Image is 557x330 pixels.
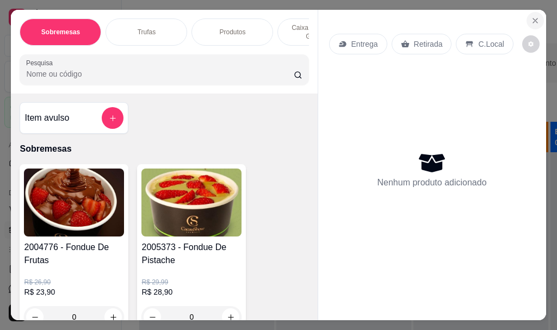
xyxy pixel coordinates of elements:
[26,69,294,79] input: Pesquisa
[138,28,156,36] p: Trufas
[287,23,350,41] p: Caixa de Bombom Gourmet
[141,287,242,297] p: R$ 28,90
[26,58,57,67] label: Pesquisa
[24,278,124,287] p: R$ 26,90
[24,111,69,124] h4: Item avulso
[414,39,443,49] p: Retirada
[141,169,242,236] img: product-image
[20,142,308,155] p: Sobremesas
[522,35,540,53] button: decrease-product-quantity
[527,12,544,29] button: Close
[24,169,124,236] img: product-image
[24,287,124,297] p: R$ 23,90
[141,278,242,287] p: R$ 29,99
[141,241,242,267] h4: 2005373 - Fondue De Pistache
[478,39,504,49] p: C.Local
[102,107,123,129] button: add-separate-item
[377,176,487,189] p: Nenhum produto adicionado
[24,241,124,267] h4: 2004776 - Fondue De Frutas
[41,28,80,36] p: Sobremesas
[219,28,245,36] p: Produtos
[351,39,378,49] p: Entrega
